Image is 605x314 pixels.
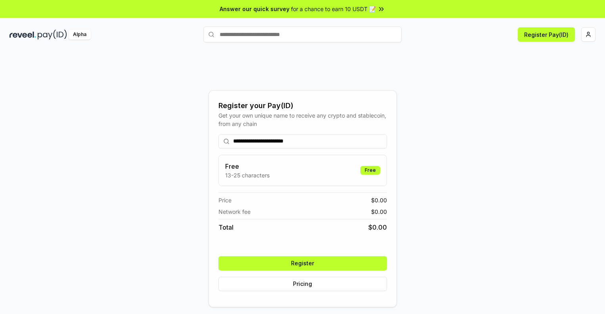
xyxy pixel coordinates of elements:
[218,100,387,111] div: Register your Pay(ID)
[371,196,387,204] span: $ 0.00
[218,207,251,216] span: Network fee
[218,277,387,291] button: Pricing
[218,256,387,270] button: Register
[368,223,387,232] span: $ 0.00
[38,30,67,40] img: pay_id
[220,5,289,13] span: Answer our quick survey
[218,196,232,204] span: Price
[360,166,380,175] div: Free
[225,162,270,171] h3: Free
[10,30,36,40] img: reveel_dark
[218,223,234,232] span: Total
[218,111,387,128] div: Get your own unique name to receive any crypto and stablecoin, from any chain
[69,30,91,40] div: Alpha
[225,171,270,179] p: 13-25 characters
[518,27,575,42] button: Register Pay(ID)
[371,207,387,216] span: $ 0.00
[291,5,376,13] span: for a chance to earn 10 USDT 📝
